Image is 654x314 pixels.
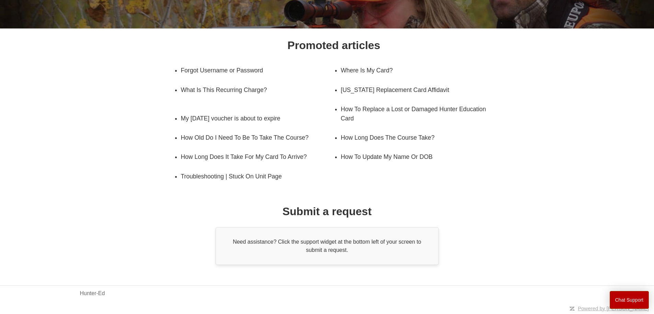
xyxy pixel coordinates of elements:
[341,100,494,128] a: How To Replace a Lost or Damaged Hunter Education Card
[181,61,324,80] a: Forgot Username or Password
[287,37,380,54] h1: Promoted articles
[181,128,324,147] a: How Old Do I Need To Be To Take The Course?
[80,289,105,298] a: Hunter-Ed
[341,80,484,100] a: [US_STATE] Replacement Card Affidavit
[181,147,334,166] a: How Long Does It Take For My Card To Arrive?
[578,305,649,311] a: Powered by [PERSON_NAME]
[341,61,484,80] a: Where Is My Card?
[283,203,372,220] h1: Submit a request
[341,147,484,166] a: How To Update My Name Or DOB
[181,167,324,186] a: Troubleshooting | Stuck On Unit Page
[216,227,439,265] div: Need assistance? Click the support widget at the bottom left of your screen to submit a request.
[181,80,334,100] a: What Is This Recurring Charge?
[181,109,324,128] a: My [DATE] voucher is about to expire
[341,128,484,147] a: How Long Does The Course Take?
[610,291,649,309] button: Chat Support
